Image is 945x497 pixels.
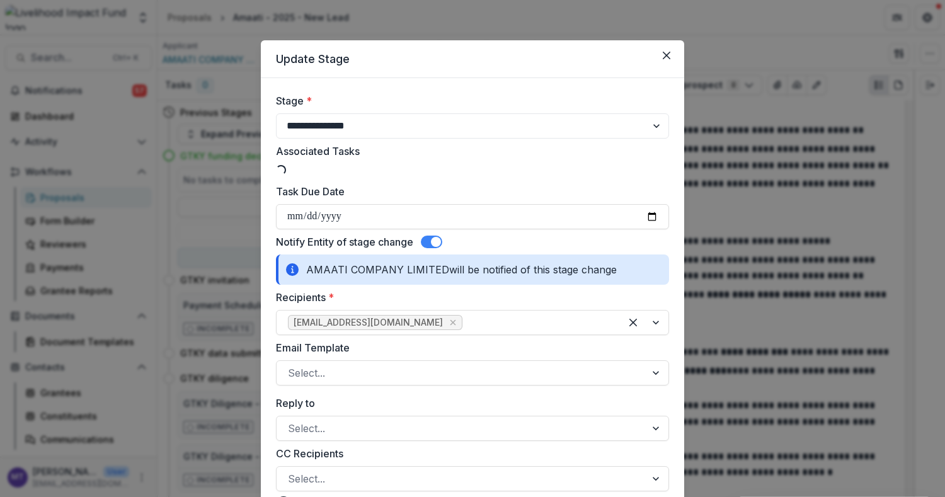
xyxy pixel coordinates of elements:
[276,446,661,461] label: CC Recipients
[276,184,661,199] label: Task Due Date
[276,396,661,411] label: Reply to
[294,317,443,328] span: [EMAIL_ADDRESS][DOMAIN_NAME]
[276,144,661,159] label: Associated Tasks
[623,312,643,333] div: Clear selected options
[656,45,677,66] button: Close
[276,93,661,108] label: Stage
[276,234,413,249] label: Notify Entity of stage change
[276,340,661,355] label: Email Template
[276,254,669,285] div: AMAATI COMPANY LIMITED will be notified of this stage change
[276,290,661,305] label: Recipients
[447,316,459,329] div: Remove sabdulai1013@gmail.com
[261,40,684,78] header: Update Stage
